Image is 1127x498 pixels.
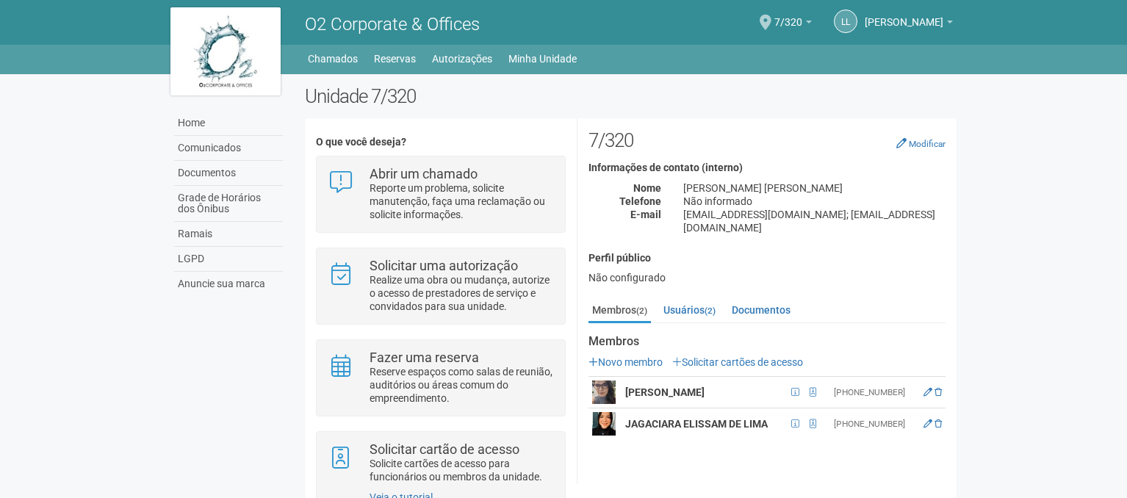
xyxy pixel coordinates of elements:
div: [PHONE_NUMBER] [834,418,913,430]
div: [PERSON_NAME] [PERSON_NAME] [672,181,957,195]
div: [EMAIL_ADDRESS][DOMAIN_NAME]; [EMAIL_ADDRESS][DOMAIN_NAME] [672,208,957,234]
a: Solicitar cartão de acesso Solicite cartões de acesso para funcionários ou membros da unidade. [328,443,553,483]
span: 7/320 [774,2,802,28]
strong: Fazer uma reserva [370,350,479,365]
a: Abrir um chamado Reporte um problema, solicite manutenção, faça uma reclamação ou solicite inform... [328,167,553,221]
a: Home [174,111,283,136]
a: Documentos [728,299,794,321]
h4: Informações de contato (interno) [588,162,946,173]
strong: Solicitar uma autorização [370,258,518,273]
a: Usuários(2) [660,299,719,321]
small: (2) [705,306,716,316]
a: Excluir membro [935,387,942,397]
p: Realize uma obra ou mudança, autorize o acesso de prestadores de serviço e convidados para sua un... [370,273,554,313]
h2: Unidade 7/320 [305,85,957,107]
a: Grade de Horários dos Ônibus [174,186,283,222]
img: user.png [592,412,616,436]
span: lucas leal finger [865,2,943,28]
p: Reporte um problema, solicite manutenção, faça uma reclamação ou solicite informações. [370,181,554,221]
p: Solicite cartões de acesso para funcionários ou membros da unidade. [370,457,554,483]
a: Solicitar uma autorização Realize uma obra ou mudança, autorize o acesso de prestadores de serviç... [328,259,553,313]
a: Excluir membro [935,419,942,429]
span: O2 Corporate & Offices [305,14,480,35]
a: 7/320 [774,18,812,30]
a: Minha Unidade [508,48,577,69]
strong: Solicitar cartão de acesso [370,441,519,457]
a: Novo membro [588,356,663,368]
h4: O que você deseja? [316,137,565,148]
div: [PHONE_NUMBER] [834,386,913,399]
a: Membros(2) [588,299,651,323]
a: Anuncie sua marca [174,272,283,296]
p: Reserve espaços como salas de reunião, auditórios ou áreas comum do empreendimento. [370,365,554,405]
strong: Membros [588,335,946,348]
a: Modificar [896,137,946,149]
a: Editar membro [923,387,932,397]
a: [PERSON_NAME] [865,18,953,30]
a: Ramais [174,222,283,247]
small: Modificar [909,139,946,149]
h2: 7/320 [588,129,946,151]
a: Comunicados [174,136,283,161]
a: Reservas [374,48,416,69]
a: ll [834,10,857,33]
a: Fazer uma reserva Reserve espaços como salas de reunião, auditórios ou áreas comum do empreendime... [328,351,553,405]
a: Autorizações [432,48,492,69]
strong: JAGACIARA ELISSAM DE LIMA [625,418,768,430]
a: Editar membro [923,419,932,429]
strong: Telefone [619,195,661,207]
a: Documentos [174,161,283,186]
small: (2) [636,306,647,316]
a: Solicitar cartões de acesso [672,356,803,368]
div: Não configurado [588,271,946,284]
div: Não informado [672,195,957,208]
a: Chamados [308,48,358,69]
strong: Nome [633,182,661,194]
strong: [PERSON_NAME] [625,386,705,398]
strong: Abrir um chamado [370,166,478,181]
img: logo.jpg [170,7,281,95]
img: user.png [592,380,616,404]
h4: Perfil público [588,253,946,264]
strong: E-mail [630,209,661,220]
a: LGPD [174,247,283,272]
